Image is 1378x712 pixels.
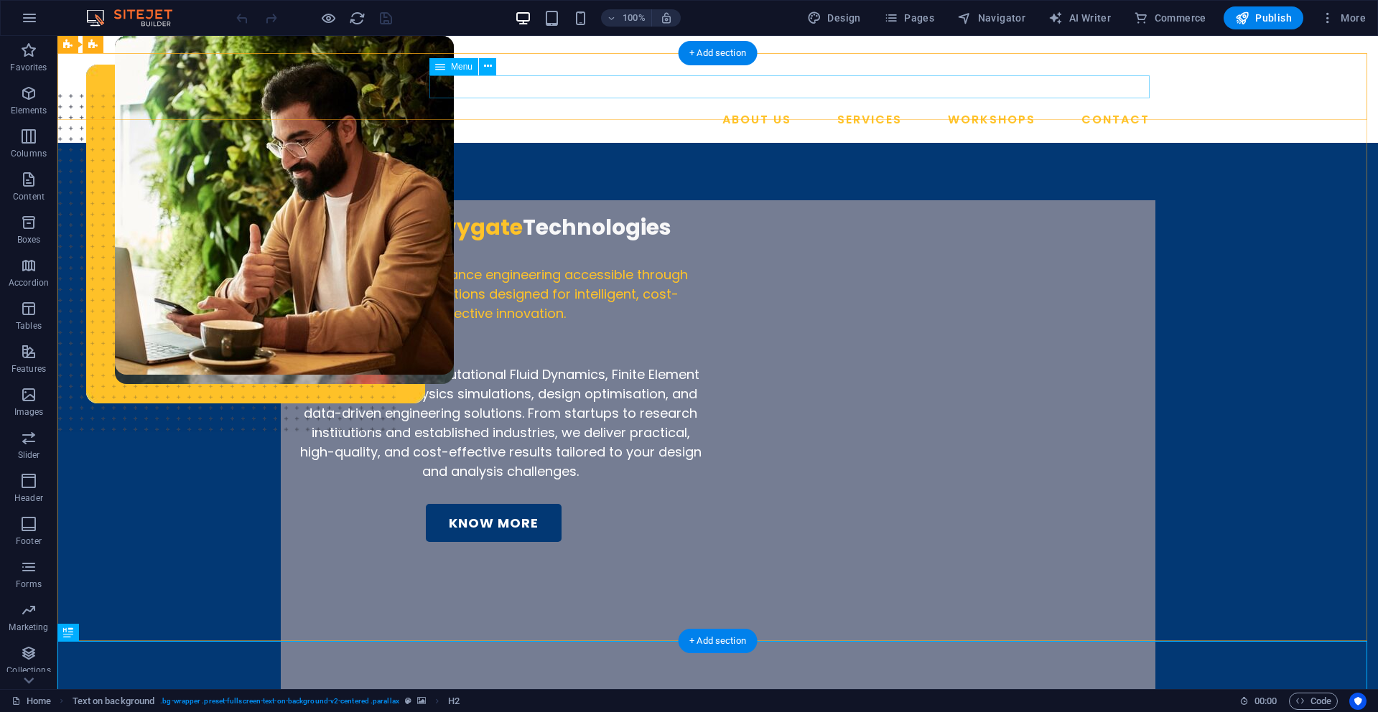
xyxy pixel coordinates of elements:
[1315,6,1372,29] button: More
[17,234,41,245] p: Boxes
[1254,693,1277,710] span: 00 00
[678,41,758,65] div: + Add section
[57,36,1378,689] iframe: To enrich screen reader interactions, please activate Accessibility in Grammarly extension settings
[405,697,411,705] i: This element is a customizable preset
[957,11,1025,25] span: Navigator
[1134,11,1206,25] span: Commerce
[807,11,861,25] span: Design
[884,11,934,25] span: Pages
[10,62,47,73] p: Favorites
[660,11,673,24] i: On resize automatically adjust zoom level to fit chosen device.
[16,578,42,590] p: Forms
[1128,6,1212,29] button: Commerce
[878,6,940,29] button: Pages
[678,629,758,653] div: + Add section
[11,148,47,159] p: Columns
[11,105,47,116] p: Elements
[73,693,155,710] span: Click to select. Double-click to edit
[16,535,42,547] p: Footer
[1043,6,1117,29] button: AI Writer
[11,363,46,375] p: Features
[448,693,460,710] span: Click to select. Double-click to edit
[1349,693,1367,710] button: Usercentrics
[83,9,190,27] img: Editor Logo
[6,665,50,676] p: Collections
[320,9,337,27] button: Click here to leave preview mode and continue editing
[18,449,40,461] p: Slider
[951,6,1031,29] button: Navigator
[14,492,43,504] p: Header
[73,693,460,710] nav: breadcrumb
[1295,693,1331,710] span: Code
[349,10,366,27] i: Reload page
[1321,11,1366,25] span: More
[601,9,652,27] button: 100%
[160,693,399,710] span: . bg-wrapper .preset-fullscreen-text-on-background-v2-centered .parallax
[16,320,42,332] p: Tables
[1048,11,1111,25] span: AI Writer
[9,277,49,289] p: Accordion
[1265,695,1267,706] span: :
[623,9,646,27] h6: 100%
[1289,693,1338,710] button: Code
[801,6,867,29] button: Design
[1235,11,1292,25] span: Publish
[451,62,472,71] span: Menu
[9,622,48,633] p: Marketing
[1239,693,1277,710] h6: Session time
[13,191,45,202] p: Content
[14,406,44,418] p: Images
[1224,6,1303,29] button: Publish
[417,697,426,705] i: This element contains a background
[11,693,51,710] a: Click to cancel selection. Double-click to open Pages
[348,9,366,27] button: reload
